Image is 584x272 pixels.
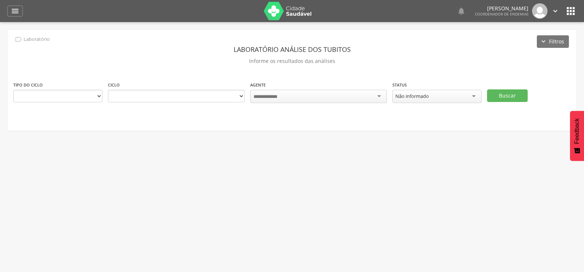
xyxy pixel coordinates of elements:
p: [PERSON_NAME] [475,6,528,11]
label: Tipo do ciclo [13,82,43,88]
span: Coordenador de Endemias [475,11,528,17]
i:  [565,5,577,17]
i:  [11,7,20,15]
p: Laboratório [24,36,50,42]
label: Agente [250,82,266,88]
label: Status [392,82,407,88]
header: Laboratório análise dos tubitos [13,43,571,56]
span: Feedback [574,118,580,144]
label: Ciclo [108,82,120,88]
button: Filtros [537,35,569,48]
div: Não informado [395,93,429,99]
a:  [551,3,559,19]
p: Informe os resultados das análises [13,56,571,66]
button: Feedback - Mostrar pesquisa [570,111,584,161]
a:  [7,6,23,17]
i:  [457,7,466,15]
button: Buscar [487,89,528,102]
a:  [457,3,466,19]
i:  [14,35,22,43]
i:  [551,7,559,15]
